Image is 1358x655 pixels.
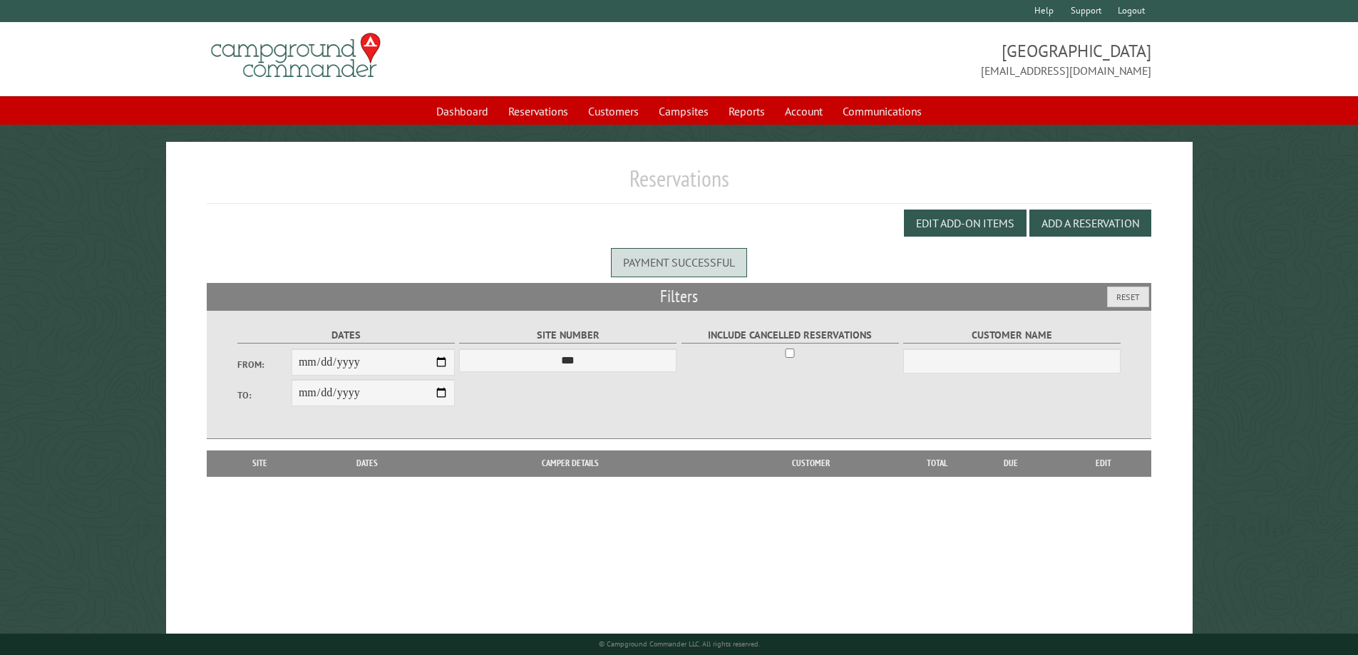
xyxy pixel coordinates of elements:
[214,450,307,476] th: Site
[580,98,647,125] a: Customers
[681,327,899,344] label: Include Cancelled Reservations
[459,327,677,344] label: Site Number
[500,98,577,125] a: Reservations
[237,358,292,371] label: From:
[1107,287,1149,307] button: Reset
[237,388,292,402] label: To:
[904,210,1027,237] button: Edit Add-on Items
[966,450,1056,476] th: Due
[650,98,717,125] a: Campsites
[207,165,1152,204] h1: Reservations
[776,98,831,125] a: Account
[712,450,909,476] th: Customer
[307,450,428,476] th: Dates
[428,98,497,125] a: Dashboard
[679,39,1152,79] span: [GEOGRAPHIC_DATA] [EMAIL_ADDRESS][DOMAIN_NAME]
[903,327,1121,344] label: Customer Name
[428,450,712,476] th: Camper Details
[720,98,773,125] a: Reports
[599,639,760,649] small: © Campground Commander LLC. All rights reserved.
[834,98,930,125] a: Communications
[1029,210,1151,237] button: Add a Reservation
[237,327,455,344] label: Dates
[611,248,747,277] div: Payment successful
[207,283,1152,310] h2: Filters
[909,450,966,476] th: Total
[207,28,385,83] img: Campground Commander
[1056,450,1152,476] th: Edit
